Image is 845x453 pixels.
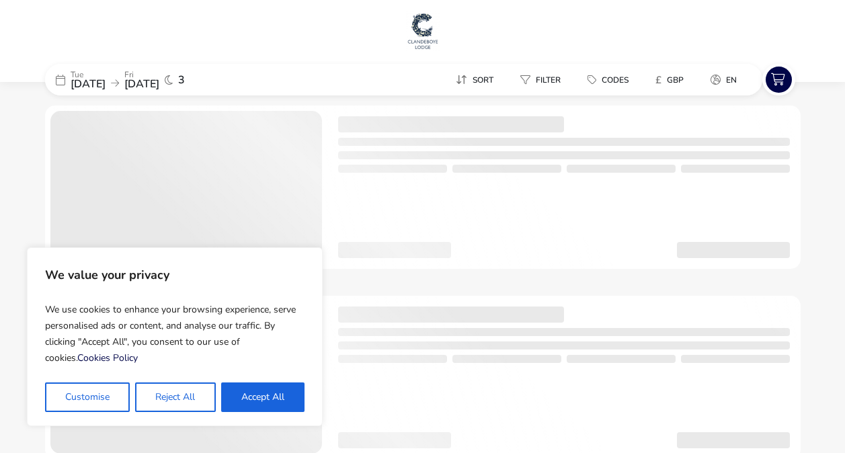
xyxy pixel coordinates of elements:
[221,382,305,412] button: Accept All
[124,77,159,91] span: [DATE]
[700,70,753,89] naf-pibe-menu-bar-item: en
[27,247,323,426] div: We value your privacy
[124,71,159,79] p: Fri
[45,296,305,372] p: We use cookies to enhance your browsing experience, serve personalised ads or content, and analys...
[473,75,493,85] span: Sort
[645,70,700,89] naf-pibe-menu-bar-item: £GBP
[445,70,504,89] button: Sort
[45,261,305,288] p: We value your privacy
[726,75,737,85] span: en
[45,382,130,412] button: Customise
[445,70,510,89] naf-pibe-menu-bar-item: Sort
[178,75,185,85] span: 3
[71,71,106,79] p: Tue
[577,70,645,89] naf-pibe-menu-bar-item: Codes
[700,70,748,89] button: en
[45,64,247,95] div: Tue[DATE]Fri[DATE]3
[667,75,684,85] span: GBP
[71,77,106,91] span: [DATE]
[406,11,440,51] img: Main Website
[645,70,694,89] button: £GBP
[135,382,215,412] button: Reject All
[655,73,661,87] i: £
[510,70,577,89] naf-pibe-menu-bar-item: Filter
[602,75,629,85] span: Codes
[77,352,138,364] a: Cookies Policy
[577,70,639,89] button: Codes
[510,70,571,89] button: Filter
[536,75,561,85] span: Filter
